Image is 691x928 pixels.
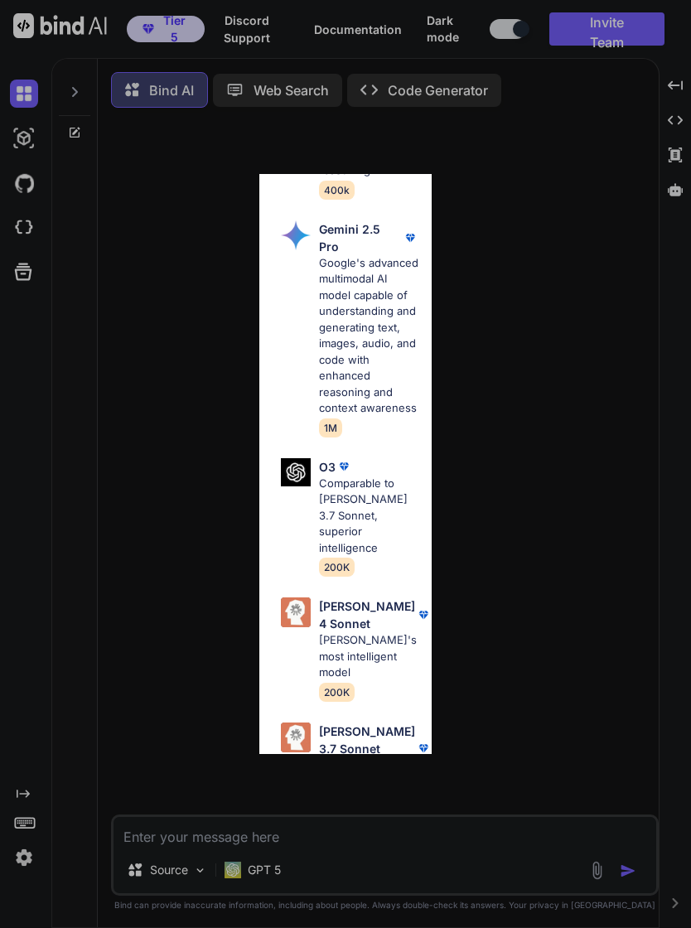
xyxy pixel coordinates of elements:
[319,723,415,775] p: [PERSON_NAME] 3.7 Sonnet (Anthropic)
[319,458,336,476] p: O3
[281,220,311,250] img: Pick Models
[281,458,311,487] img: Pick Models
[319,220,403,255] p: Gemini 2.5 Pro
[415,740,432,756] img: premium
[402,230,418,246] img: premium
[281,597,311,627] img: Pick Models
[415,607,432,623] img: premium
[319,597,415,632] p: [PERSON_NAME] 4 Sonnet
[319,418,342,437] span: 1M
[319,558,355,577] span: 200K
[319,683,355,702] span: 200K
[281,723,311,752] img: Pick Models
[319,181,355,200] span: 400k
[319,255,419,417] p: Google's advanced multimodal AI model capable of understanding and generating text, images, audio...
[319,632,419,681] p: [PERSON_NAME]'s most intelligent model
[336,458,352,475] img: premium
[319,476,419,557] p: Comparable to [PERSON_NAME] 3.7 Sonnet, superior intelligence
